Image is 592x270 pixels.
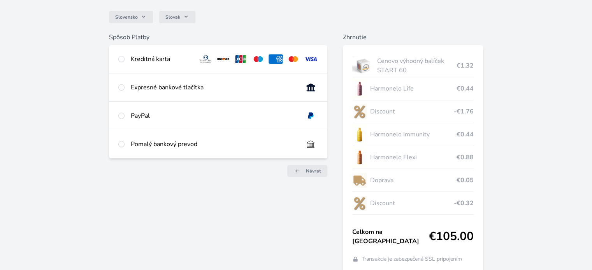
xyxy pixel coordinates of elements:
[304,139,318,149] img: bankTransfer_IBAN.svg
[377,56,456,75] span: Cenovo výhodný balíček START 60
[199,54,213,64] img: diners.svg
[352,148,367,167] img: CLEAN_FLEXI_se_stinem_x-hi_(1)-lo.jpg
[165,14,180,20] span: Slovak
[370,107,453,116] span: Discount
[362,255,462,263] span: Transakcia je zabezpečená SSL pripojením
[457,61,474,70] span: €1.32
[370,153,456,162] span: Harmonelo Flexi
[216,54,230,64] img: discover.svg
[352,171,367,190] img: delivery-lo.png
[131,83,297,92] div: Expresné bankové tlačítka
[352,56,374,75] img: start.jpg
[429,230,474,244] span: €105.00
[115,14,138,20] span: Slovensko
[352,102,367,121] img: discount-lo.png
[370,84,456,93] span: Harmonelo Life
[159,11,195,23] button: Slovak
[131,111,297,120] div: PayPal
[352,227,429,246] span: Celkom na [GEOGRAPHIC_DATA]
[352,79,367,98] img: CLEAN_LIFE_se_stinem_x-lo.jpg
[109,11,153,23] button: Slovensko
[457,84,474,93] span: €0.44
[269,54,283,64] img: amex.svg
[370,199,453,208] span: Discount
[454,107,474,116] span: -€1.76
[343,33,483,42] h6: Zhrnutie
[352,193,367,213] img: discount-lo.png
[457,130,474,139] span: €0.44
[306,168,321,174] span: Návrat
[131,139,297,149] div: Pomalý bankový prevod
[234,54,248,64] img: jcb.svg
[304,111,318,120] img: paypal.svg
[304,83,318,92] img: onlineBanking_SK.svg
[352,125,367,144] img: IMMUNITY_se_stinem_x-lo.jpg
[370,176,456,185] span: Doprava
[131,54,192,64] div: Kreditná karta
[304,54,318,64] img: visa.svg
[286,54,300,64] img: mc.svg
[454,199,474,208] span: -€0.32
[370,130,456,139] span: Harmonelo Immunity
[457,153,474,162] span: €0.88
[457,176,474,185] span: €0.05
[109,33,327,42] h6: Spôsob Platby
[251,54,265,64] img: maestro.svg
[287,165,327,177] a: Návrat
